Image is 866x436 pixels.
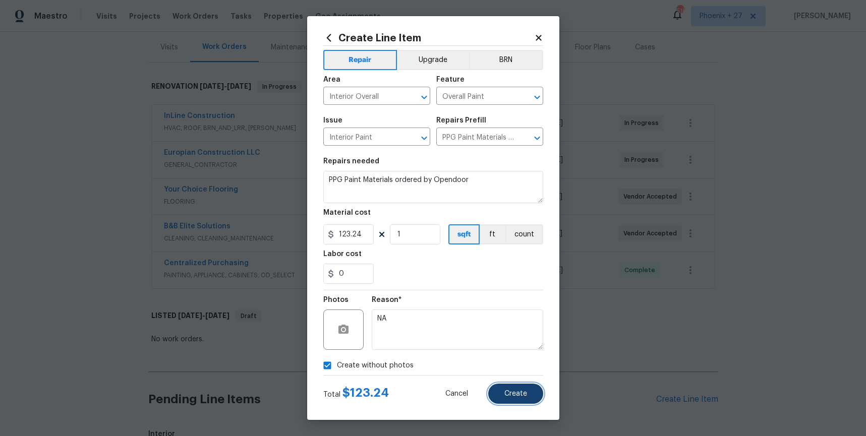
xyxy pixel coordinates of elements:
[397,50,469,70] button: Upgrade
[342,387,389,399] span: $ 123.24
[323,209,371,216] h5: Material cost
[323,251,362,258] h5: Labor cost
[337,360,414,371] span: Create without photos
[323,158,379,165] h5: Repairs needed
[323,296,349,303] h5: Photos
[530,131,544,145] button: Open
[469,50,543,70] button: BRN
[323,32,534,43] h2: Create Line Item
[448,224,480,244] button: sqft
[436,76,465,83] h5: Feature
[417,131,431,145] button: Open
[372,296,401,303] h5: Reason*
[323,171,543,203] textarea: PPG Paint Materials ordered by Opendoor
[323,388,389,400] div: Total
[445,390,468,398] span: Cancel
[480,224,505,244] button: ft
[505,224,543,244] button: count
[323,50,397,70] button: Repair
[372,309,543,350] textarea: NA
[504,390,527,398] span: Create
[323,117,342,124] h5: Issue
[488,384,543,404] button: Create
[323,76,340,83] h5: Area
[429,384,484,404] button: Cancel
[436,117,486,124] h5: Repairs Prefill
[417,90,431,104] button: Open
[530,90,544,104] button: Open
